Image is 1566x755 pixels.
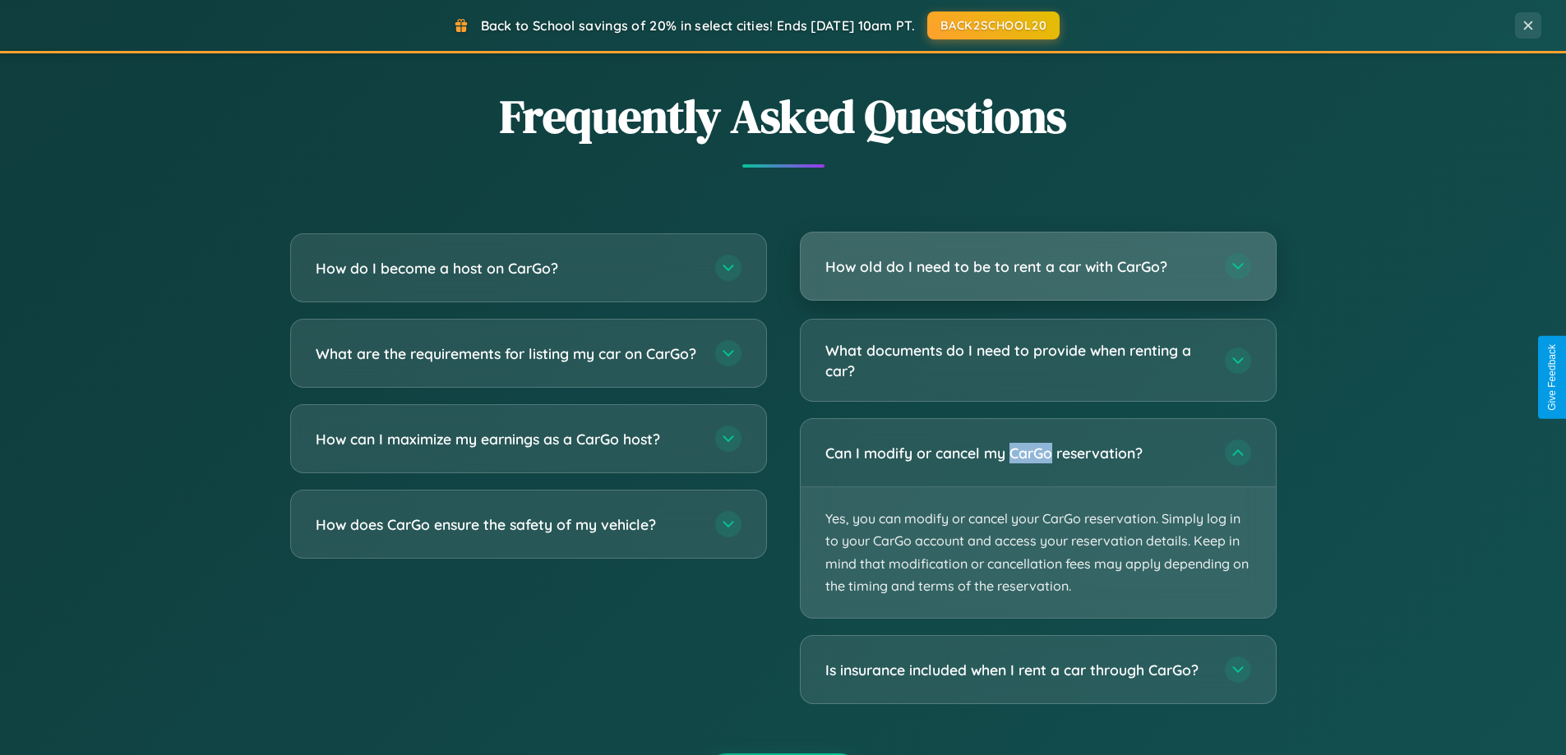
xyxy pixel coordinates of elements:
[825,660,1208,680] h3: Is insurance included when I rent a car through CarGo?
[825,443,1208,463] h3: Can I modify or cancel my CarGo reservation?
[290,85,1277,148] h2: Frequently Asked Questions
[825,340,1208,380] h3: What documents do I need to provide when renting a car?
[316,258,699,279] h3: How do I become a host on CarGo?
[316,514,699,535] h3: How does CarGo ensure the safety of my vehicle?
[801,487,1276,618] p: Yes, you can modify or cancel your CarGo reservation. Simply log in to your CarGo account and acc...
[481,17,915,34] span: Back to School savings of 20% in select cities! Ends [DATE] 10am PT.
[927,12,1060,39] button: BACK2SCHOOL20
[825,256,1208,277] h3: How old do I need to be to rent a car with CarGo?
[316,343,699,364] h3: What are the requirements for listing my car on CarGo?
[316,429,699,449] h3: How can I maximize my earnings as a CarGo host?
[1546,344,1558,411] div: Give Feedback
